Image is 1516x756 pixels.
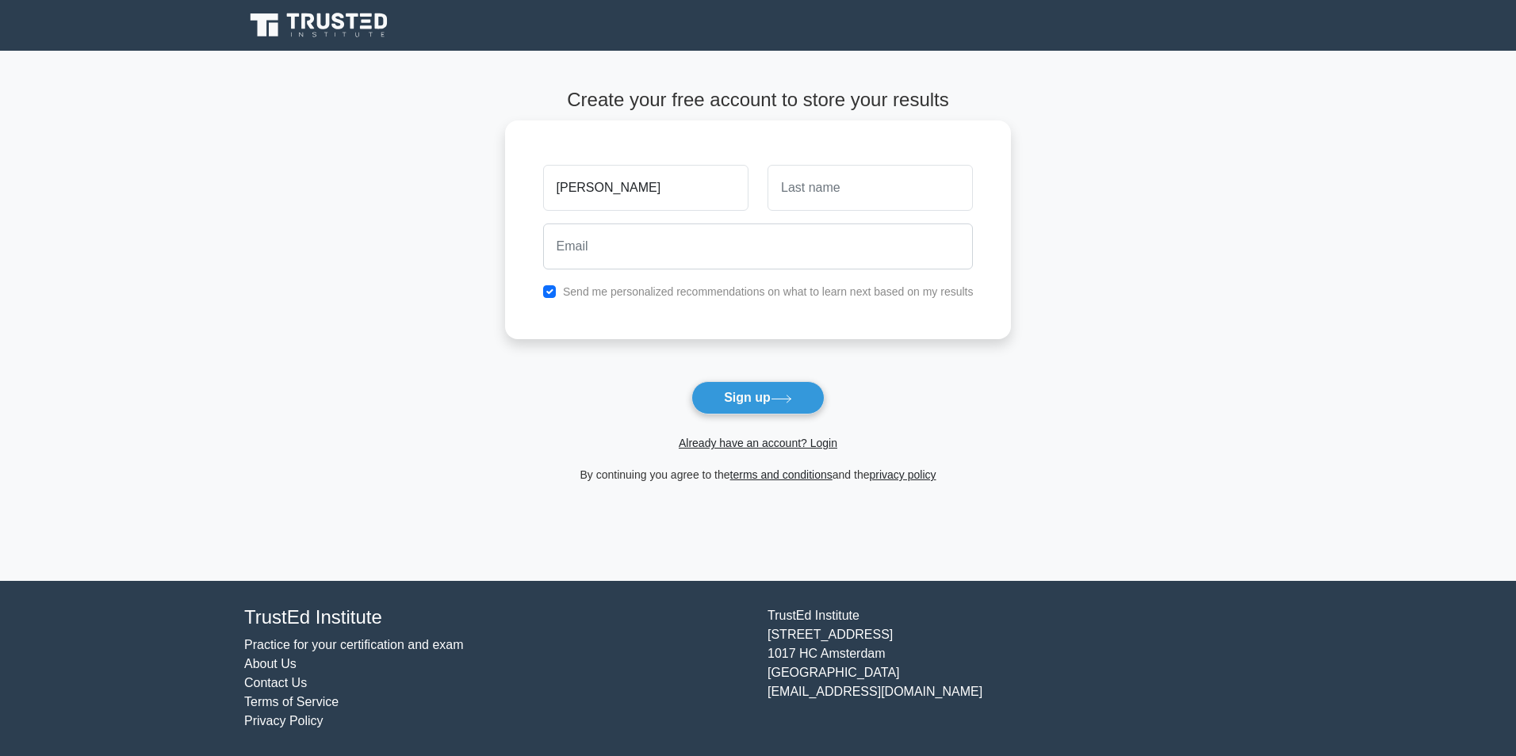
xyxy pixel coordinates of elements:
[758,606,1281,731] div: TrustEd Institute [STREET_ADDRESS] 1017 HC Amsterdam [GEOGRAPHIC_DATA] [EMAIL_ADDRESS][DOMAIN_NAME]
[768,165,973,211] input: Last name
[691,381,825,414] button: Sign up
[543,165,748,211] input: First name
[244,695,339,708] a: Terms of Service
[543,223,974,269] input: Email
[244,606,748,629] h4: TrustEd Institute
[244,657,297,670] a: About Us
[244,638,464,651] a: Practice for your certification and exam
[563,285,974,298] label: Send me personalized recommendations on what to learn next based on my results
[679,437,837,449] a: Already have an account? Login
[730,468,833,481] a: terms and conditions
[244,714,323,727] a: Privacy Policy
[505,89,1012,112] h4: Create your free account to store your results
[244,676,307,689] a: Contact Us
[870,468,936,481] a: privacy policy
[496,465,1021,484] div: By continuing you agree to the and the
